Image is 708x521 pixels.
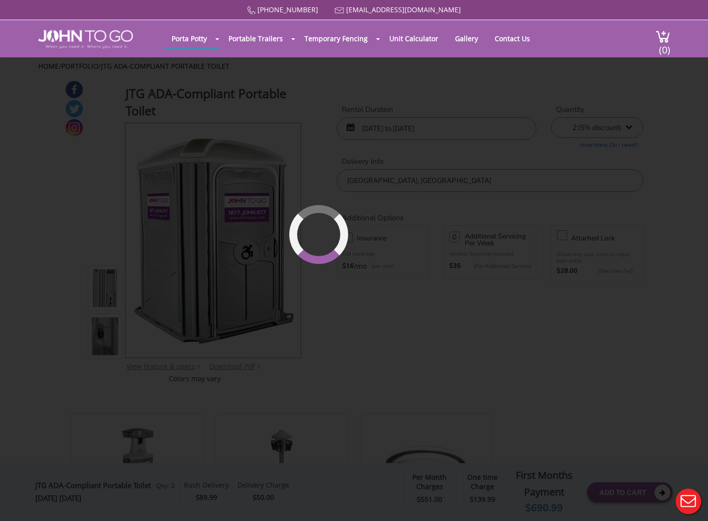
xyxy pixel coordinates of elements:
span: (0) [658,35,670,56]
img: cart a [656,30,670,43]
button: Live Chat [669,482,708,521]
a: Temporary Fencing [297,29,375,48]
a: Portable Trailers [221,29,290,48]
a: Unit Calculator [382,29,446,48]
a: [PHONE_NUMBER] [257,5,318,14]
img: Mail [335,7,344,14]
img: JOHN to go [38,30,133,49]
a: Gallery [448,29,485,48]
img: Call [247,6,255,15]
a: Contact Us [487,29,537,48]
a: [EMAIL_ADDRESS][DOMAIN_NAME] [346,5,461,14]
a: Porta Potty [164,29,214,48]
